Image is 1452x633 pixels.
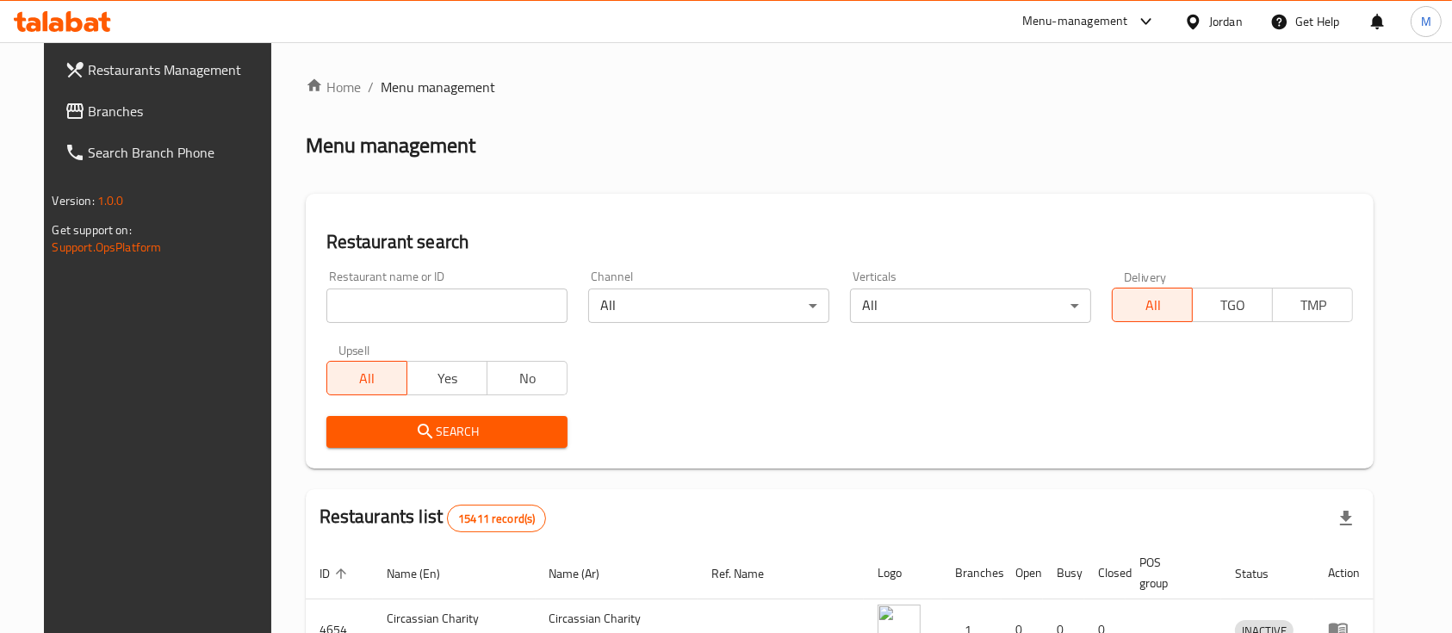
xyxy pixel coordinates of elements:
span: Status [1235,563,1291,584]
th: Busy [1043,547,1084,599]
div: Total records count [447,505,546,532]
span: Search Branch Phone [89,142,273,163]
a: Support.OpsPlatform [53,236,162,258]
div: Export file [1325,498,1367,539]
span: ID [320,563,352,584]
button: Yes [406,361,487,395]
span: All [334,366,400,391]
button: TMP [1272,288,1353,322]
input: Search for restaurant name or ID.. [326,289,568,323]
span: Name (Ar) [549,563,623,584]
th: Closed [1084,547,1126,599]
h2: Restaurant search [326,229,1354,255]
span: Restaurants Management [89,59,273,80]
nav: breadcrumb [306,77,1374,97]
span: Yes [414,366,481,391]
th: Open [1002,547,1043,599]
button: All [1112,288,1193,322]
span: 15411 record(s) [448,511,545,527]
button: TGO [1192,288,1273,322]
span: Get support on: [53,219,132,241]
span: No [494,366,561,391]
th: Action [1314,547,1374,599]
span: TMP [1280,293,1346,318]
div: All [588,289,829,323]
span: 1.0.0 [97,189,124,212]
span: TGO [1200,293,1266,318]
span: Menu management [381,77,495,97]
span: Branches [89,101,273,121]
button: No [487,361,568,395]
button: Search [326,416,568,448]
th: Logo [864,547,941,599]
a: Search Branch Phone [51,132,287,173]
h2: Restaurants list [320,504,547,532]
div: Jordan [1209,12,1243,31]
div: Menu-management [1022,11,1128,32]
span: Version: [53,189,95,212]
span: Search [340,421,554,443]
label: Upsell [338,344,370,356]
span: Name (En) [387,563,462,584]
a: Home [306,77,361,97]
a: Branches [51,90,287,132]
span: All [1120,293,1186,318]
span: Ref. Name [711,563,786,584]
span: M [1421,12,1431,31]
button: All [326,361,407,395]
label: Delivery [1124,270,1167,282]
li: / [368,77,374,97]
span: POS group [1139,552,1201,593]
a: Restaurants Management [51,49,287,90]
h2: Menu management [306,132,475,159]
div: All [850,289,1091,323]
th: Branches [941,547,1002,599]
